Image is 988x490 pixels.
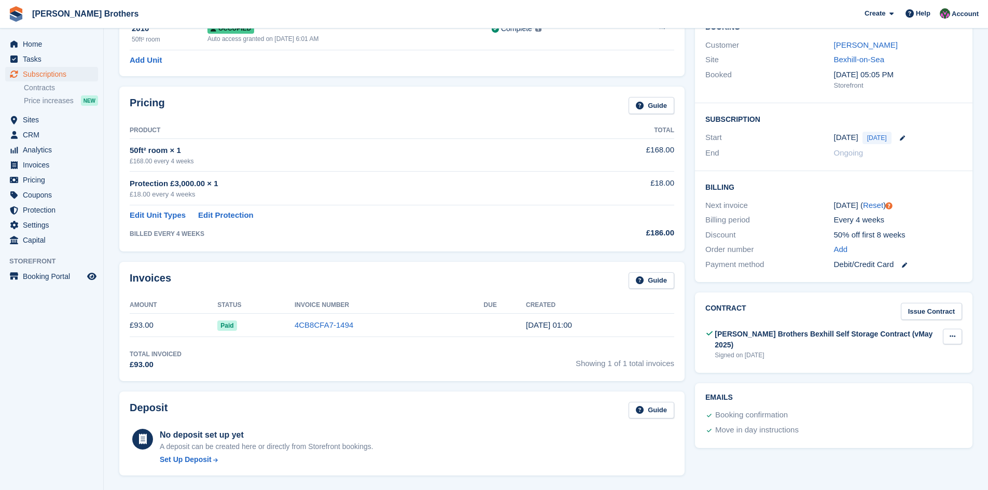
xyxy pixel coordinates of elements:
[130,297,217,314] th: Amount
[5,269,98,284] a: menu
[8,6,24,22] img: stora-icon-8386f47178a22dfd0bd8f6a31ec36ba5ce8667c1dd55bd0f319d3a0aa187defe.svg
[132,35,207,44] div: 50ft² room
[130,157,574,166] div: £168.00 every 4 weeks
[705,54,833,66] div: Site
[86,270,98,283] a: Preview store
[23,188,85,202] span: Coupons
[629,402,674,419] a: Guide
[705,303,746,320] h2: Contract
[834,55,885,64] a: Bexhill-on-Sea
[526,297,674,314] th: Created
[884,201,894,211] div: Tooltip anchor
[23,143,85,157] span: Analytics
[160,454,373,465] a: Set Up Deposit
[130,359,182,371] div: £93.00
[834,40,898,49] a: [PERSON_NAME]
[23,128,85,142] span: CRM
[5,233,98,247] a: menu
[940,8,950,19] img: Nick Wright
[484,297,526,314] th: Due
[160,429,373,441] div: No deposit set up yet
[81,95,98,106] div: NEW
[574,172,674,205] td: £18.00
[715,409,788,422] div: Booking confirmation
[207,23,254,34] span: Occupied
[5,203,98,217] a: menu
[23,67,85,81] span: Subscriptions
[24,95,98,106] a: Price increases NEW
[130,54,162,66] a: Add Unit
[5,218,98,232] a: menu
[160,454,212,465] div: Set Up Deposit
[130,229,574,239] div: BILLED EVERY 4 WEEKS
[160,441,373,452] p: A deposit can be created here or directly from Storefront bookings.
[629,97,674,114] a: Guide
[715,329,943,351] div: [PERSON_NAME] Brothers Bexhill Self Storage Contract (vMay 2025)
[705,259,833,271] div: Payment method
[535,25,541,32] img: icon-info-grey-7440780725fd019a000dd9b08b2336e03edf1995a4989e88bcd33f0948082b44.svg
[23,113,85,127] span: Sites
[834,80,962,91] div: Storefront
[295,320,353,329] a: 4CB8CFA7-1494
[834,229,962,241] div: 50% off first 8 weeks
[574,122,674,139] th: Total
[574,227,674,239] div: £186.00
[576,349,674,371] span: Showing 1 of 1 total invoices
[23,203,85,217] span: Protection
[130,97,165,114] h2: Pricing
[715,424,799,437] div: Move in day instructions
[705,181,962,192] h2: Billing
[705,132,833,144] div: Start
[834,200,962,212] div: [DATE] ( )
[705,147,833,159] div: End
[24,83,98,93] a: Contracts
[130,349,182,359] div: Total Invoiced
[865,8,885,19] span: Create
[5,188,98,202] a: menu
[705,39,833,51] div: Customer
[132,23,207,35] div: 2010
[23,37,85,51] span: Home
[198,209,254,221] a: Edit Protection
[705,69,833,91] div: Booked
[23,52,85,66] span: Tasks
[705,229,833,241] div: Discount
[28,5,143,22] a: [PERSON_NAME] Brothers
[130,272,171,289] h2: Invoices
[526,320,572,329] time: 2025-08-19 00:00:30 UTC
[23,233,85,247] span: Capital
[5,52,98,66] a: menu
[130,178,574,190] div: Protection £3,000.00 × 1
[705,214,833,226] div: Billing period
[916,8,930,19] span: Help
[5,128,98,142] a: menu
[629,272,674,289] a: Guide
[5,173,98,187] a: menu
[834,69,962,81] div: [DATE] 05:05 PM
[5,67,98,81] a: menu
[23,158,85,172] span: Invoices
[715,351,943,360] div: Signed on [DATE]
[217,297,295,314] th: Status
[130,145,574,157] div: 50ft² room × 1
[130,314,217,337] td: £93.00
[501,23,532,34] div: Complete
[207,34,492,44] div: Auto access granted on [DATE] 6:01 AM
[130,122,574,139] th: Product
[952,9,979,19] span: Account
[863,201,883,209] a: Reset
[834,148,864,157] span: Ongoing
[217,320,236,331] span: Paid
[23,218,85,232] span: Settings
[130,402,168,419] h2: Deposit
[834,244,848,256] a: Add
[23,173,85,187] span: Pricing
[24,96,74,106] span: Price increases
[5,37,98,51] a: menu
[705,200,833,212] div: Next invoice
[705,114,962,124] h2: Subscription
[705,244,833,256] div: Order number
[574,138,674,171] td: £168.00
[5,113,98,127] a: menu
[834,259,962,271] div: Debit/Credit Card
